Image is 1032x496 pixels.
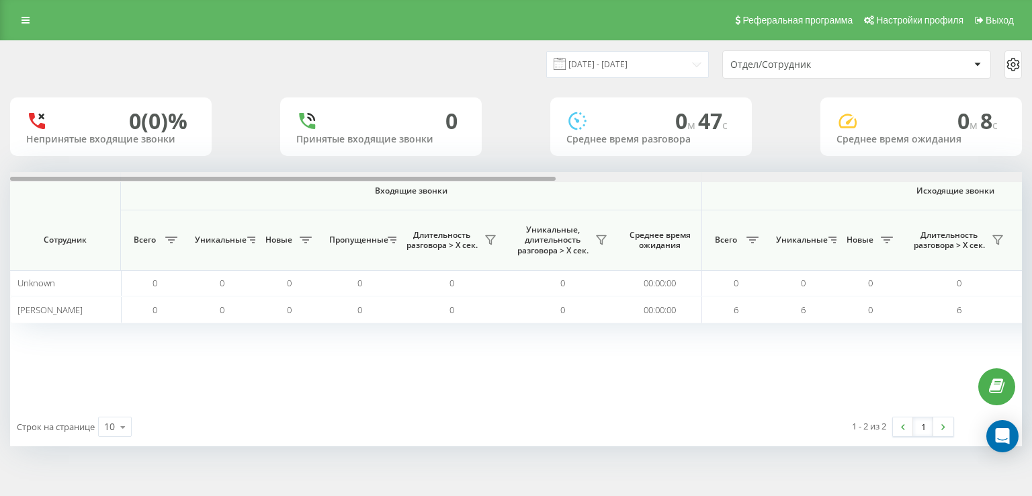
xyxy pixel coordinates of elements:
span: 0 [801,277,806,289]
span: Уникальные, длительность разговора > Х сек. [514,224,591,256]
span: 0 [868,304,873,316]
span: c [722,118,728,132]
span: Среднее время ожидания [628,230,691,251]
span: 0 [220,304,224,316]
span: Входящие звонки [156,185,666,196]
span: 0 [868,277,873,289]
span: Настройки профиля [876,15,963,26]
span: [PERSON_NAME] [17,304,83,316]
div: 0 [445,108,458,134]
span: 0 [560,277,565,289]
span: c [992,118,998,132]
span: 8 [980,106,998,135]
span: 0 [957,277,961,289]
td: 00:00:00 [618,296,702,323]
div: Среднее время ожидания [836,134,1006,145]
div: 0 (0)% [129,108,187,134]
span: 0 [153,277,157,289]
span: м [687,118,698,132]
span: 0 [957,106,980,135]
div: 1 - 2 из 2 [852,419,886,433]
span: 0 [357,304,362,316]
span: 0 [287,304,292,316]
span: Реферальная программа [742,15,853,26]
td: 00:00:00 [618,270,702,296]
span: 47 [698,106,728,135]
span: 6 [957,304,961,316]
div: Непринятые входящие звонки [26,134,196,145]
span: м [970,118,980,132]
span: 0 [734,277,738,289]
div: 10 [104,420,115,433]
span: Выход [986,15,1014,26]
span: Сотрудник [21,235,109,245]
span: Пропущенные [329,235,384,245]
span: 6 [734,304,738,316]
span: Уникальные [195,235,243,245]
div: Среднее время разговора [566,134,736,145]
span: 6 [801,304,806,316]
span: 0 [357,277,362,289]
span: Строк на странице [17,421,95,433]
span: Unknown [17,277,55,289]
div: Open Intercom Messenger [986,420,1019,452]
span: Всего [709,235,742,245]
span: Длительность разговора > Х сек. [910,230,988,251]
span: Новые [843,235,877,245]
span: Длительность разговора > Х сек. [403,230,480,251]
span: Уникальные [776,235,824,245]
div: Принятые входящие звонки [296,134,466,145]
span: Всего [128,235,161,245]
span: 0 [560,304,565,316]
span: 0 [449,304,454,316]
span: Новые [262,235,296,245]
span: 0 [675,106,698,135]
a: 1 [913,417,933,436]
span: 0 [287,277,292,289]
span: 0 [220,277,224,289]
div: Отдел/Сотрудник [730,59,891,71]
span: 0 [153,304,157,316]
span: 0 [449,277,454,289]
